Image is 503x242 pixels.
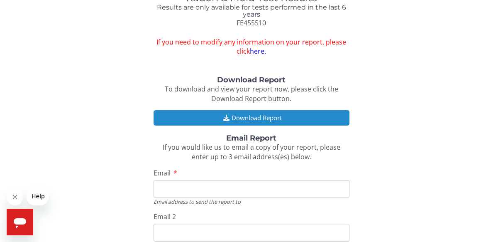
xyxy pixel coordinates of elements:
[226,133,276,143] strong: Email Report
[237,18,266,27] span: FE455510
[154,168,171,178] span: Email
[154,4,350,18] h4: Results are only available for tests performed in the last 6 years
[154,212,176,221] span: Email 2
[154,110,350,126] button: Download Report
[7,209,33,235] iframe: Button to launch messaging window
[154,198,350,205] div: Email address to send the report to
[163,143,340,161] span: If you would like us to email a copy of your report, please enter up to 3 email address(es) below.
[250,47,266,56] a: here.
[7,189,23,205] iframe: Close message
[217,75,286,84] strong: Download Report
[27,187,49,205] iframe: Message from company
[165,84,338,103] span: To download and view your report now, please click the Download Report button.
[154,37,350,57] span: If you need to modify any information on your report, please click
